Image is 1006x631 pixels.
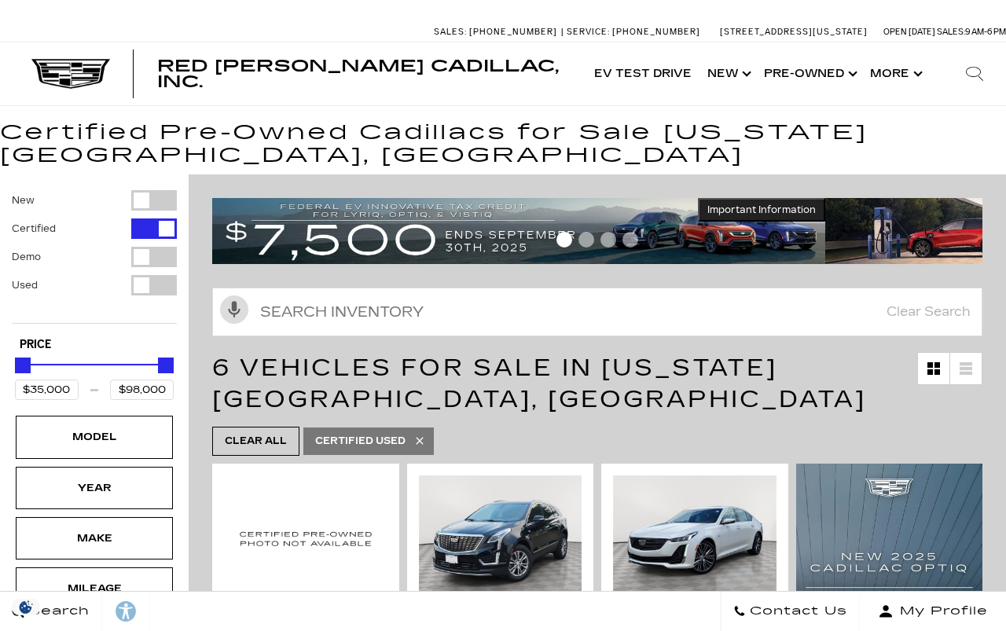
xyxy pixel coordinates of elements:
img: 2022 Cadillac XT5 Premium Luxury [419,475,582,598]
a: Pre-Owned [756,42,862,105]
span: [PHONE_NUMBER] [612,27,700,37]
button: More [862,42,927,105]
span: Go to slide 2 [578,232,594,248]
svg: Click to toggle on voice search [220,295,248,324]
div: Make [55,530,134,547]
span: Go to slide 1 [556,232,572,248]
span: Contact Us [746,600,847,622]
span: My Profile [894,600,988,622]
span: Open [DATE] [883,27,935,37]
button: Open user profile menu [860,592,1006,631]
input: Maximum [110,380,174,400]
span: 6 Vehicles for Sale in [US_STATE][GEOGRAPHIC_DATA], [GEOGRAPHIC_DATA] [212,354,866,413]
input: Search Inventory [212,288,982,336]
a: EV Test Drive [586,42,699,105]
a: Service: [PHONE_NUMBER] [561,28,704,36]
span: Go to slide 4 [622,232,638,248]
div: Minimum Price [15,358,31,373]
div: ModelModel [16,416,173,458]
h5: Price [20,338,169,352]
img: Opt-Out Icon [8,599,44,615]
label: Demo [12,249,41,265]
div: Model [55,428,134,446]
input: Minimum [15,380,79,400]
section: Click to Open Cookie Consent Modal [8,599,44,615]
div: Maximum Price [158,358,174,373]
a: Sales: [PHONE_NUMBER] [434,28,561,36]
span: Clear All [225,431,287,451]
a: [STREET_ADDRESS][US_STATE] [720,27,868,37]
button: Important Information [698,198,825,222]
span: Search [24,600,90,622]
span: Sales: [434,27,467,37]
div: MakeMake [16,517,173,559]
div: Price [15,352,174,400]
span: Go to slide 3 [600,232,616,248]
div: Filter by Vehicle Type [12,190,177,323]
span: Red [PERSON_NAME] Cadillac, Inc. [157,57,559,91]
label: Used [12,277,38,293]
a: New [699,42,756,105]
span: Sales: [937,27,965,37]
span: 9 AM-6 PM [965,27,1006,37]
a: Contact Us [721,592,860,631]
img: 2022 Cadillac XT4 Sport [224,475,387,601]
span: Certified Used [315,431,406,451]
label: New [12,193,35,208]
div: MileageMileage [16,567,173,610]
span: Service: [567,27,610,37]
label: Certified [12,221,56,237]
div: YearYear [16,467,173,509]
img: Cadillac Dark Logo with Cadillac White Text [31,59,110,89]
img: vrp-tax-ending-august-version [212,198,825,264]
a: Red [PERSON_NAME] Cadillac, Inc. [157,58,571,90]
span: [PHONE_NUMBER] [469,27,557,37]
div: Year [55,479,134,497]
div: Mileage [55,580,134,597]
span: Important Information [707,204,816,216]
img: 2024 Cadillac CT5 Premium Luxury [613,475,777,598]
